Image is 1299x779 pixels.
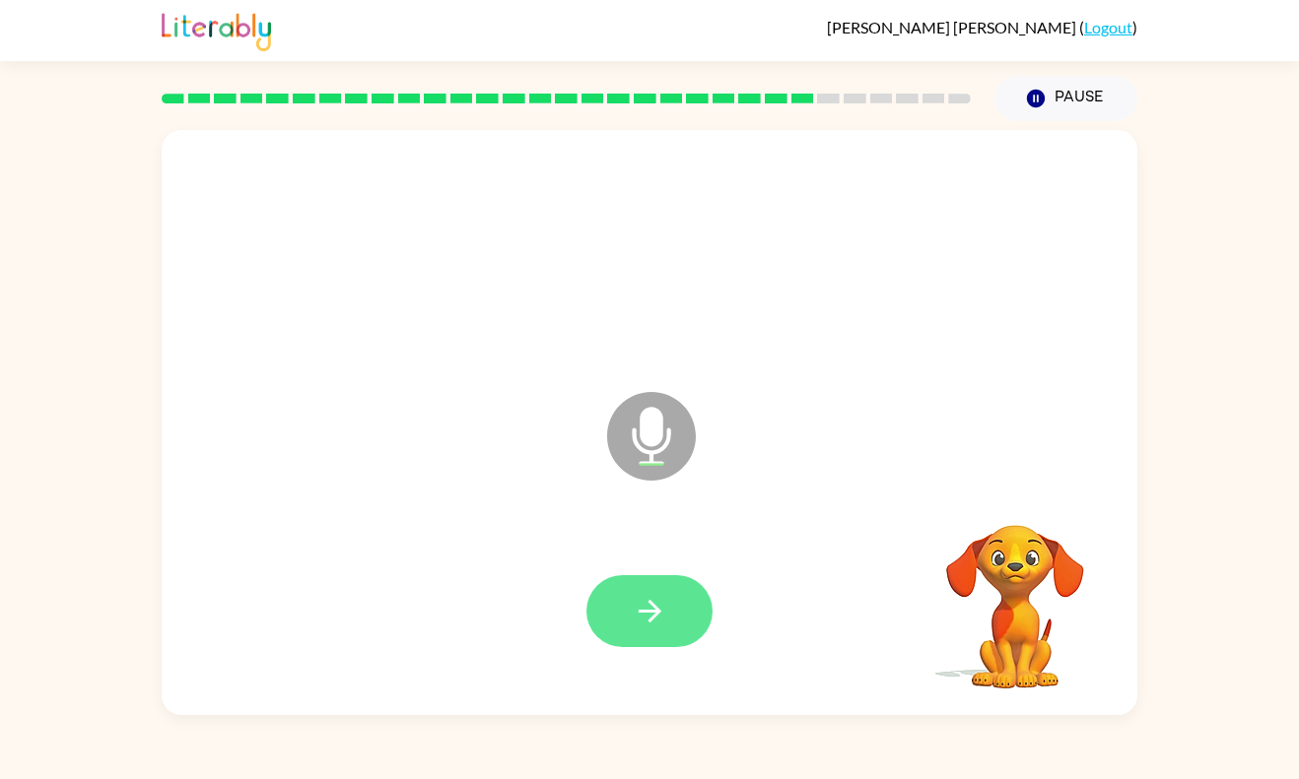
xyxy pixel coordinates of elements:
[162,8,271,51] img: Literably
[827,18,1079,36] span: [PERSON_NAME] [PERSON_NAME]
[1084,18,1132,36] a: Logout
[994,76,1137,121] button: Pause
[917,494,1114,691] video: Your browser must support playing .mp4 files to use Literably. Please try using another browser.
[827,18,1137,36] div: ( )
